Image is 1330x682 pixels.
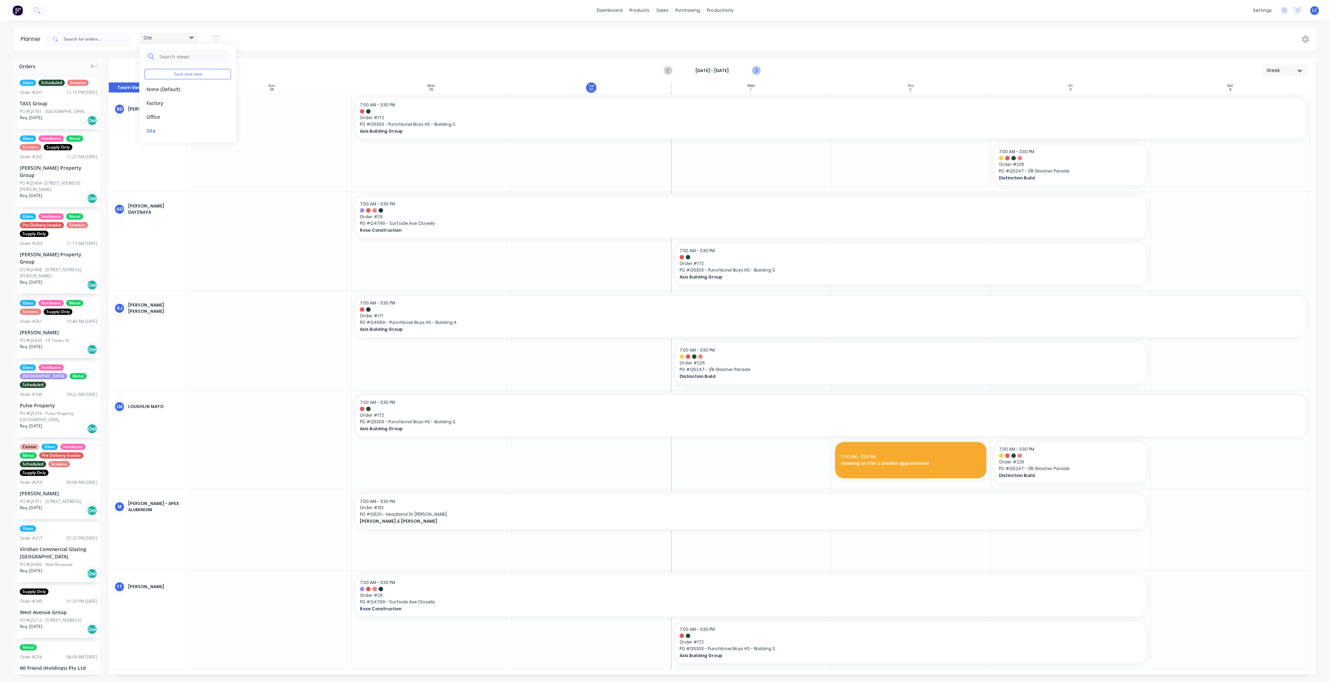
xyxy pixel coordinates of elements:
[20,100,97,107] div: TASS Group
[66,654,97,660] div: 08:00 AM [DATE]
[360,579,395,585] span: 7:00 AM - 3:30 PM
[680,267,1142,273] span: PO # Q5303 - Punchbowl Boys HS - Building S
[20,546,97,560] div: Viridian Commercial Glazing [GEOGRAPHIC_DATA]
[144,126,218,134] button: Site
[20,240,42,247] div: Order # 263
[1312,7,1317,14] span: LC
[114,582,125,592] div: TT
[19,63,35,70] span: Orders
[114,104,125,114] div: BD
[67,80,89,86] span: Screens
[20,423,42,429] span: Req. [DATE]
[20,505,42,511] span: Req. [DATE]
[66,391,97,398] div: 10:22 AM [DATE]
[20,115,42,121] span: Req. [DATE]
[38,364,64,371] span: Hardware
[626,5,653,16] div: products
[360,412,1302,418] span: Order # 172
[1227,84,1233,88] div: Sat
[70,373,87,379] span: Metal
[360,214,1142,220] span: Order # 29
[20,561,72,568] div: PO #Q5405 - Nike Burwood
[20,479,42,486] div: Order # 259
[20,410,97,423] div: PO #Q5374 - Pulse Property, [GEOGRAPHIC_DATA]
[128,501,186,513] div: [PERSON_NAME] - Apex Aluminium
[66,222,88,228] span: Screens
[680,373,1096,380] span: Distinction Build
[20,391,42,398] div: Order # 260
[128,404,186,410] div: Loughlin Mayo
[66,135,83,142] span: Metal
[20,267,97,279] div: PO #Q5408 - [STREET_ADDRESS][PERSON_NAME]
[360,102,395,108] span: 7:00 AM - 3:30 PM
[360,220,1142,227] span: PO # Q4799 - Surfside Ave Clovelly
[20,231,48,237] span: Supply Only
[429,88,433,91] div: 29
[1249,5,1275,16] div: settings
[60,444,86,450] span: Hardware
[360,518,1064,524] span: [PERSON_NAME] & [PERSON_NAME]
[20,609,97,616] div: West Avenue Group
[66,598,97,604] div: 01:20 PM [DATE]
[360,300,395,306] span: 7:00 AM - 3:30 PM
[680,347,715,353] span: 7:00 AM - 3:30 PM
[21,35,44,43] div: Planner
[128,302,186,315] div: [PERSON_NAME] [PERSON_NAME]
[1069,88,1072,91] div: 3
[999,161,1142,168] span: Order # 226
[87,505,97,516] div: Del
[87,193,97,204] div: Del
[144,69,231,79] button: Save new view
[677,68,747,74] strong: [DATE] - [DATE]
[653,5,672,16] div: sales
[907,84,914,88] div: Thu
[360,599,1142,605] span: PO # Q4799 - Surfside Ave Clovelly
[589,88,594,91] div: 30
[20,588,48,595] span: Supply Only
[114,303,125,313] div: KJ
[750,88,751,91] div: 1
[20,617,81,623] div: PO #Q5212 - [STREET_ADDRESS]
[128,584,186,590] div: [PERSON_NAME]
[268,84,275,88] div: Sun
[64,32,132,46] input: Search for orders...
[66,535,97,541] div: 01:25 PM [DATE]
[20,402,97,409] div: Pulse Property
[66,154,97,160] div: 11:27 AM [DATE]
[20,461,46,467] span: Scheduled
[20,108,85,115] div: PO #Q5361 - [GEOGRAPHIC_DATA]
[680,639,1142,645] span: Order # 172
[360,313,1302,319] span: Order # 171
[999,168,1142,174] span: PO # Q5247 - 1/8 Glaisher Parade
[66,479,97,486] div: 09:09 AM [DATE]
[360,121,1302,127] span: PO # Q5303 - Punchbowl Boys HS - Building S
[360,227,1064,233] span: Rose Construction
[1229,88,1231,91] div: 4
[144,113,218,121] button: Office
[114,502,125,512] div: M
[87,344,97,355] div: Del
[20,193,42,199] span: Req. [DATE]
[360,498,395,504] span: 7:00 AM - 3:30 PM
[20,654,42,660] div: Order # 256
[20,498,81,505] div: PO #Q5371 - [STREET_ADDRESS]
[360,201,395,207] span: 7:00 AM - 3:30 PM
[20,470,48,476] span: Supply Only
[66,89,97,96] div: 12:15 PM [DATE]
[20,373,67,379] span: [GEOGRAPHIC_DATA]
[841,454,876,460] span: 7:00 AM - 3:30 PM
[20,309,41,315] span: Screens
[680,646,1142,652] span: PO # Q5303 - Punchbowl Boys HS - Building S
[20,89,42,96] div: Order # 201
[20,598,42,604] div: Order # 240
[20,623,42,630] span: Req. [DATE]
[144,99,218,107] button: Factory
[999,472,1128,479] span: Distinction Build
[20,80,36,86] span: Glass
[38,135,64,142] span: Hardware
[680,626,715,632] span: 7:00 AM - 3:30 PM
[360,115,1302,121] span: Order # 172
[20,382,46,388] span: Scheduled
[999,175,1128,181] span: Distinction Build
[20,664,97,672] div: WJ Friend (Holdings) Pty Ltd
